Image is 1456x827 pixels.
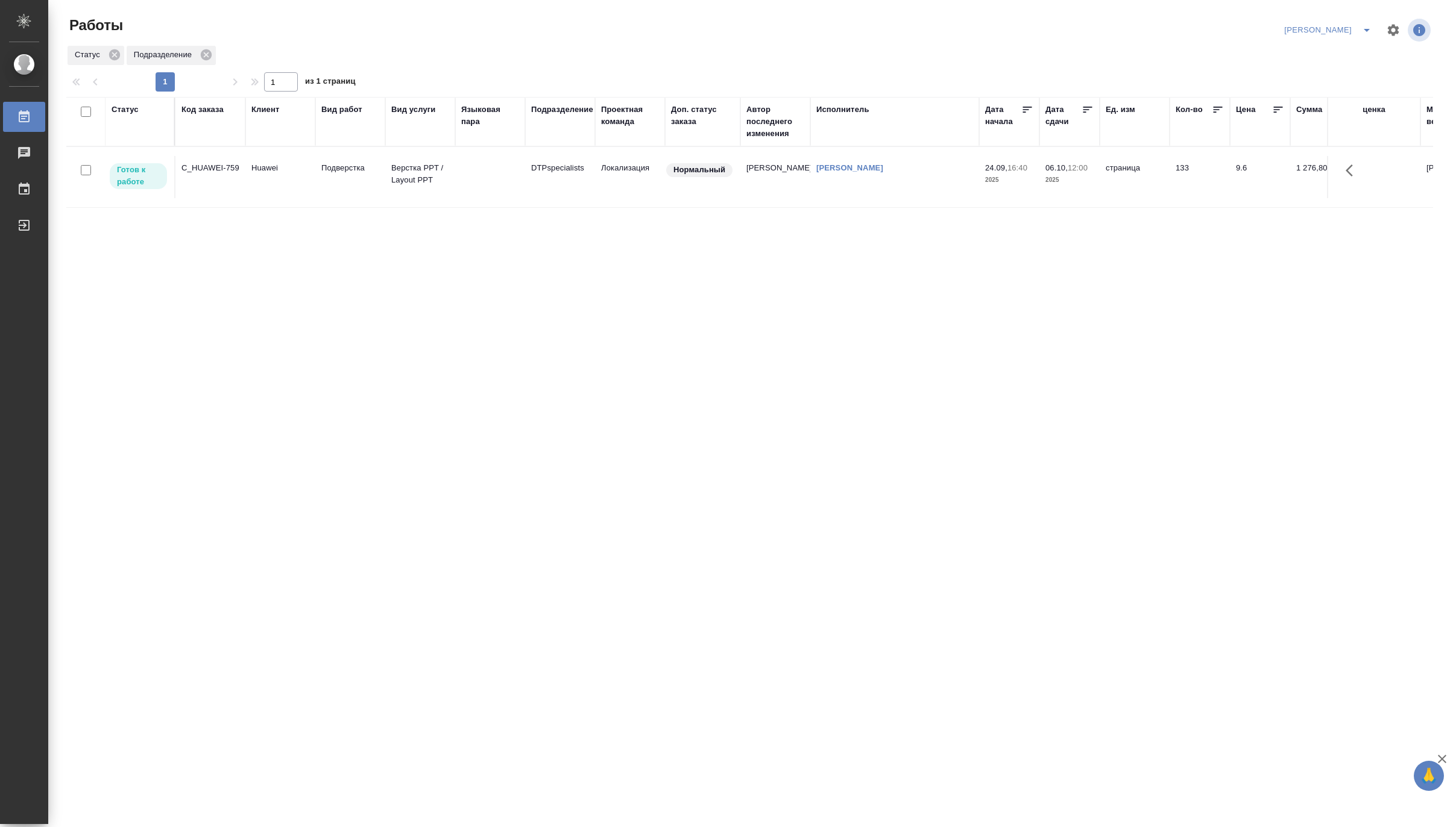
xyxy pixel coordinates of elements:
[1357,104,1385,116] div: Оценка
[127,46,216,65] div: Подразделение
[181,104,224,116] div: Код заказа
[117,164,160,188] p: Готов к работе
[1100,156,1170,198] td: страница
[1045,104,1082,128] div: Дата сдачи
[673,164,725,176] p: Нормальный
[1296,104,1322,116] div: Сумма
[1236,104,1256,116] div: Цена
[251,162,309,174] p: Huawei
[531,104,593,116] div: Подразделение
[134,49,196,61] p: Подразделение
[671,104,734,128] div: Доп. статус заказа
[391,104,436,116] div: Вид услуги
[1379,16,1408,45] span: Настроить таблицу
[75,49,104,61] p: Статус
[595,156,665,198] td: Локализация
[816,104,869,116] div: Исполнитель
[1338,156,1367,185] button: Здесь прячутся важные кнопки
[1290,156,1350,198] td: 1 276,80 ₽
[461,104,519,128] div: Языковая пара
[181,162,239,174] div: C_HUAWEI-759
[1230,156,1290,198] td: 9.6
[1045,163,1068,172] p: 06.10,
[1408,19,1433,42] span: Посмотреть информацию
[1419,763,1439,788] span: 🙏
[1007,163,1027,172] p: 16:40
[1045,174,1094,186] p: 2025
[985,163,1007,172] p: 24.09,
[66,16,123,35] span: Работы
[1414,761,1444,791] button: 🙏
[1106,104,1135,116] div: Ед. изм
[525,156,595,198] td: DTPspecialists
[601,104,659,128] div: Проектная команда
[1281,20,1379,40] div: split button
[1176,104,1203,116] div: Кол-во
[816,163,883,172] a: [PERSON_NAME]
[68,46,124,65] div: Статус
[109,162,168,190] div: Исполнитель может приступить к работе
[985,174,1033,186] p: 2025
[251,104,279,116] div: Клиент
[740,156,810,198] td: [PERSON_NAME]
[1170,156,1230,198] td: 133
[746,104,804,140] div: Автор последнего изменения
[321,162,379,174] p: Подверстка
[1068,163,1088,172] p: 12:00
[321,104,362,116] div: Вид работ
[391,162,449,186] p: Верстка PPT / Layout PPT
[985,104,1021,128] div: Дата начала
[305,74,356,92] span: из 1 страниц
[112,104,139,116] div: Статус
